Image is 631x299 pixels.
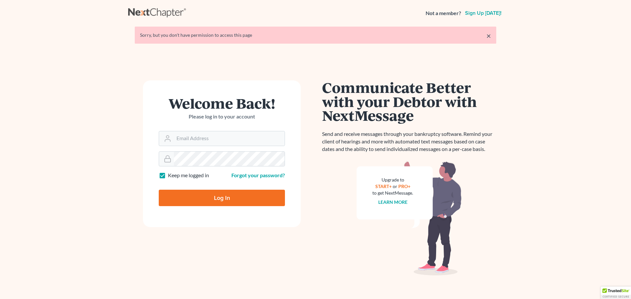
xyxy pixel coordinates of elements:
a: Sign up [DATE]! [464,11,503,16]
a: × [486,32,491,40]
div: Sorry, but you don't have permission to access this page [140,32,491,38]
label: Keep me logged in [168,172,209,179]
a: PRO+ [398,183,410,189]
input: Email Address [174,131,285,146]
h1: Welcome Back! [159,96,285,110]
p: Send and receive messages through your bankruptcy software. Remind your client of hearings and mo... [322,130,496,153]
div: to get NextMessage. [372,190,413,196]
h1: Communicate Better with your Debtor with NextMessage [322,80,496,122]
div: TrustedSite Certified [601,287,631,299]
img: nextmessage_bg-59042aed3d76b12b5cd301f8e5b87938c9018125f34e5fa2b7a6b67550977c72.svg [357,161,462,276]
div: Upgrade to [372,177,413,183]
a: Forgot your password? [231,172,285,178]
span: or [393,183,397,189]
input: Log In [159,190,285,206]
a: Learn more [378,199,408,205]
p: Please log in to your account [159,113,285,120]
strong: Not a member? [426,10,461,17]
a: START+ [375,183,392,189]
